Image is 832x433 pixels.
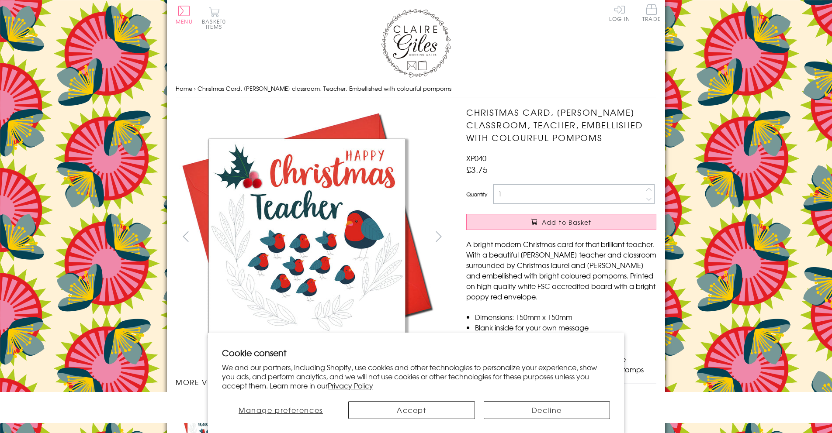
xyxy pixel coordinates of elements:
h3: More views [176,377,449,387]
h1: Christmas Card, [PERSON_NAME] classroom, Teacher, Embellished with colourful pompoms [466,106,656,144]
p: A bright modern Christmas card for that brilliant teacher. With a beautiful [PERSON_NAME] teacher... [466,239,656,302]
h2: Cookie consent [222,347,610,359]
span: › [194,84,196,93]
button: prev [176,227,195,246]
li: Blank inside for your own message [475,322,656,333]
button: next [429,227,449,246]
button: Add to Basket [466,214,656,230]
nav: breadcrumbs [176,80,656,98]
button: Accept [348,401,475,419]
a: Home [176,84,192,93]
span: Menu [176,17,193,25]
button: Manage preferences [222,401,340,419]
img: Christmas Card, Robin classroom, Teacher, Embellished with colourful pompoms [176,106,438,368]
button: Decline [484,401,610,419]
span: Add to Basket [542,218,592,227]
span: Manage preferences [239,405,323,415]
img: Christmas Card, Robin classroom, Teacher, Embellished with colourful pompoms [449,106,711,368]
label: Quantity [466,190,487,198]
button: Basket0 items [202,7,226,29]
li: Dimensions: 150mm x 150mm [475,312,656,322]
img: Claire Giles Greetings Cards [381,9,451,78]
span: XP040 [466,153,486,163]
span: Christmas Card, [PERSON_NAME] classroom, Teacher, Embellished with colourful pompoms [198,84,451,93]
span: £3.75 [466,163,488,175]
p: We and our partners, including Shopify, use cookies and other technologies to personalize your ex... [222,363,610,390]
a: Log In [609,4,630,21]
a: Trade [642,4,661,23]
span: 0 items [206,17,226,31]
button: Menu [176,6,193,24]
a: Privacy Policy [328,380,373,391]
span: Trade [642,4,661,21]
